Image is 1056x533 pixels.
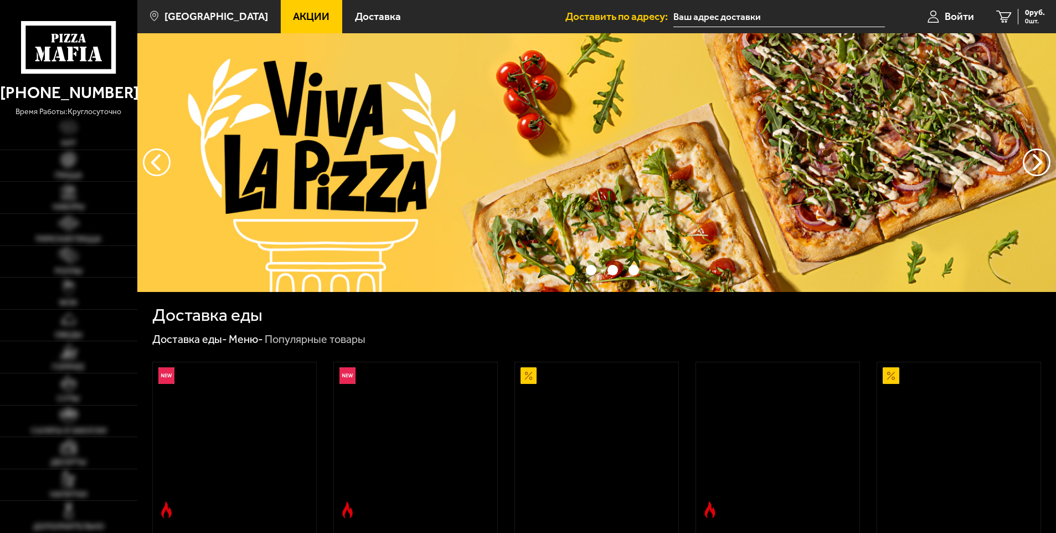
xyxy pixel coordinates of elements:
[945,11,974,22] span: Войти
[55,268,83,275] span: Роллы
[153,362,316,524] a: НовинкаОстрое блюдоРимская с креветками
[607,265,618,275] button: точки переключения
[339,501,356,518] img: Острое блюдо
[334,362,497,524] a: НовинкаОстрое блюдоРимская с мясным ассорти
[152,306,262,324] h1: Доставка еды
[57,395,80,403] span: Супы
[61,140,76,147] span: Хит
[53,203,85,211] span: Наборы
[36,235,101,243] span: Римская пицца
[152,332,227,346] a: Доставка еды-
[702,501,718,518] img: Острое блюдо
[515,362,678,524] a: АкционныйАль-Шам 25 см (тонкое тесто)
[521,367,537,384] img: Акционный
[59,299,78,307] span: WOK
[1025,18,1045,24] span: 0 шт.
[265,332,365,347] div: Популярные товары
[52,363,85,371] span: Горячее
[158,367,175,384] img: Новинка
[55,331,83,339] span: Обеды
[31,427,106,435] span: Салаты и закуски
[229,332,263,346] a: Меню-
[629,265,639,275] button: точки переключения
[355,11,401,22] span: Доставка
[565,11,673,22] span: Доставить по адресу:
[673,7,884,27] input: Ваш адрес доставки
[55,172,82,180] span: Пицца
[883,367,899,384] img: Акционный
[1023,148,1050,176] button: предыдущий
[50,491,87,499] span: Напитки
[339,367,356,384] img: Новинка
[1025,9,1045,17] span: 0 руб.
[50,459,86,467] span: Десерты
[158,501,175,518] img: Острое блюдо
[586,265,596,275] button: точки переключения
[696,362,859,524] a: Острое блюдоБиф чили 25 см (толстое с сыром)
[33,523,104,531] span: Дополнительно
[565,265,575,275] button: точки переключения
[143,148,171,176] button: следующий
[164,11,268,22] span: [GEOGRAPHIC_DATA]
[293,11,329,22] span: Акции
[877,362,1040,524] a: АкционныйПепперони 25 см (толстое с сыром)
